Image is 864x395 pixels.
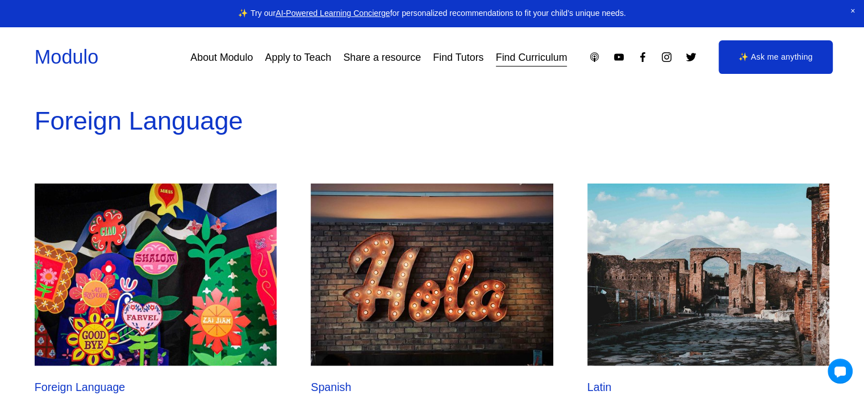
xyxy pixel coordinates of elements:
a: Find Tutors [433,47,483,68]
h2: Spanish [311,380,553,395]
a: About Modulo [190,47,253,68]
a: AI-Powered Learning Concierge [276,9,390,18]
h2: Foreign Language [35,380,277,395]
img: Spanish Curriculum [311,184,553,366]
a: Facebook [637,51,649,63]
p: Foreign Language [35,98,829,144]
h2: Latin [587,380,829,395]
a: Find Curriculum [496,47,567,68]
a: Twitter [685,51,697,63]
a: Apply to Teach [265,47,332,68]
a: Share a resource [343,47,421,68]
a: Instagram [661,51,673,63]
a: YouTube [613,51,625,63]
a: Modulo [35,46,98,68]
a: Apple Podcasts [588,51,600,63]
a: ✨ Ask me anything [719,40,833,74]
